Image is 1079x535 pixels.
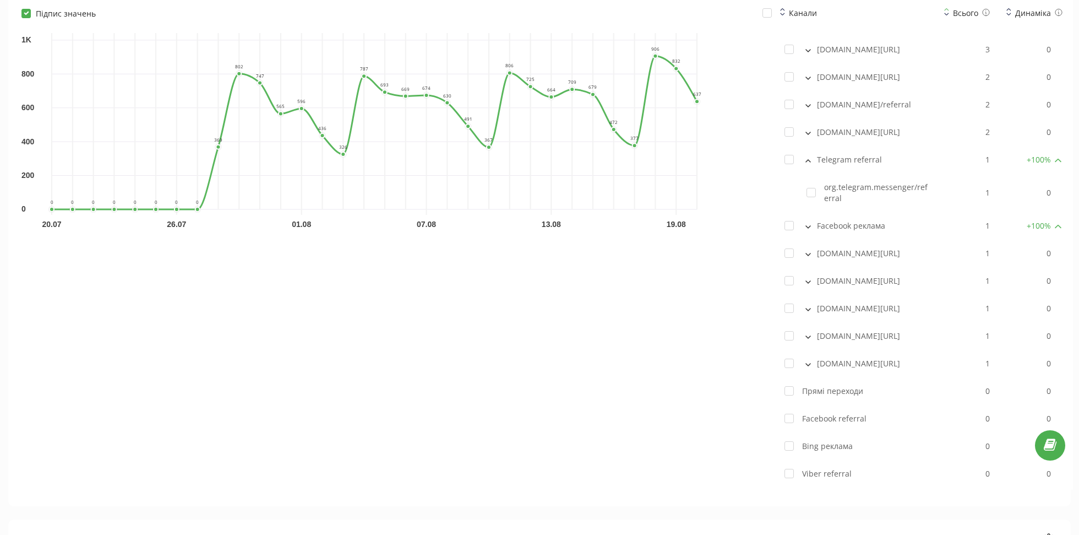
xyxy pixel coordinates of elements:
[762,44,928,55] div: [DOMAIN_NAME][URL]
[417,220,436,229] text: 07.08
[944,331,990,342] div: 1
[1047,248,1051,259] span: 0
[762,72,928,83] div: [DOMAIN_NAME][URL]
[944,275,990,287] div: 1
[134,199,137,205] text: 0
[1047,72,1051,83] span: 0
[422,85,430,91] text: 674
[944,44,990,55] div: 3
[380,82,389,88] text: 693
[155,199,157,205] text: 0
[693,91,701,97] text: 637
[1027,220,1051,231] span: + 100 %
[944,358,990,369] div: 1
[667,220,686,229] text: 19.08
[944,99,990,110] div: 2
[944,386,990,397] div: 0
[505,62,514,68] text: 806
[568,79,576,85] text: 709
[762,468,928,479] div: Viber referral
[609,119,618,125] text: 472
[71,199,74,205] text: 0
[762,248,928,259] div: [DOMAIN_NAME][URL]
[944,7,990,19] div: Всього
[21,9,96,18] label: Підпис значень
[484,137,493,143] text: 367
[256,73,264,79] text: 747
[1047,303,1051,314] span: 0
[175,199,178,205] text: 0
[113,199,116,205] text: 0
[297,98,306,104] text: 596
[51,199,53,205] text: 0
[1047,187,1051,198] span: 0
[235,63,243,69] text: 802
[167,220,186,229] text: 26.07
[588,84,597,90] text: 679
[944,187,990,198] div: 1
[944,248,990,259] div: 1
[651,46,660,52] text: 906
[360,66,368,72] text: 787
[292,220,311,229] text: 01.08
[464,116,472,122] text: 491
[672,58,680,64] text: 832
[214,137,222,143] text: 369
[21,137,35,146] text: 400
[1047,331,1051,342] span: 0
[542,220,561,229] text: 13.08
[762,99,928,110] div: [DOMAIN_NAME]/referral
[1047,358,1051,369] span: 0
[401,86,410,92] text: 669
[762,386,928,397] div: Прямі переходи
[944,441,990,452] div: 0
[443,93,451,99] text: 630
[944,468,990,479] div: 0
[1047,468,1051,479] span: 0
[21,171,35,180] text: 200
[1047,275,1051,287] span: 0
[630,135,639,141] text: 377
[762,441,928,452] div: Bing реклама
[762,275,928,287] div: [DOMAIN_NAME][URL]
[789,7,817,19] div: Канали
[762,182,928,204] div: org.telegram.messenger/referral
[21,204,26,213] text: 0
[1047,413,1051,424] span: 0
[1047,386,1051,397] span: 0
[762,331,928,342] div: [DOMAIN_NAME][URL]
[944,127,990,138] div: 2
[944,72,990,83] div: 2
[762,413,928,424] div: Facebook referral
[762,154,928,165] div: Telegram referral
[944,154,990,165] div: 1
[42,220,61,229] text: 20.07
[276,103,285,109] text: 565
[762,303,928,314] div: [DOMAIN_NAME][URL]
[1047,44,1051,55] span: 0
[762,358,928,369] div: [DOMAIN_NAME][URL]
[92,199,95,205] text: 0
[547,87,555,93] text: 664
[944,413,990,424] div: 0
[21,103,35,112] text: 600
[762,220,928,231] div: Facebook реклама
[526,76,535,82] text: 725
[762,127,928,138] div: [DOMAIN_NAME][URL]
[944,220,990,231] div: 1
[196,199,199,205] text: 0
[1006,7,1062,19] div: Динаміка
[318,125,326,131] text: 436
[944,303,990,314] div: 1
[1047,127,1051,138] span: 0
[1027,154,1051,165] span: + 100 %
[21,69,35,78] text: 800
[21,35,31,44] text: 1K
[339,144,347,150] text: 326
[1047,99,1051,110] span: 0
